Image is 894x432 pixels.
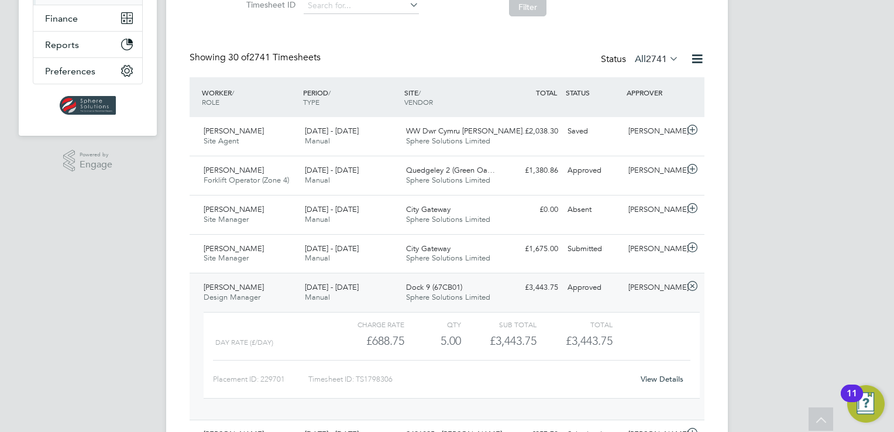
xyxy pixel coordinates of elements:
[406,214,490,224] span: Sphere Solutions Limited
[305,214,330,224] span: Manual
[641,374,683,384] a: View Details
[204,136,239,146] span: Site Agent
[563,239,624,259] div: Submitted
[537,317,612,331] div: Total
[305,165,359,175] span: [DATE] - [DATE]
[33,58,142,84] button: Preferences
[406,126,530,136] span: WW Dwr Cymru [PERSON_NAME]…
[563,278,624,297] div: Approved
[563,82,624,103] div: STATUS
[601,52,681,68] div: Status
[502,161,563,180] div: £1,380.86
[199,82,300,112] div: WORKER
[33,96,143,115] a: Go to home page
[461,331,537,351] div: £3,443.75
[624,161,685,180] div: [PERSON_NAME]
[502,278,563,297] div: £3,443.75
[461,317,537,331] div: Sub Total
[406,175,490,185] span: Sphere Solutions Limited
[204,282,264,292] span: [PERSON_NAME]
[635,53,679,65] label: All
[202,97,219,107] span: ROLE
[305,175,330,185] span: Manual
[404,317,461,331] div: QTY
[329,331,404,351] div: £688.75
[624,82,685,103] div: APPROVER
[204,292,260,302] span: Design Manager
[646,53,667,65] span: 2741
[305,253,330,263] span: Manual
[228,52,321,63] span: 2741 Timesheets
[328,88,331,97] span: /
[406,136,490,146] span: Sphere Solutions Limited
[204,244,264,253] span: [PERSON_NAME]
[80,150,112,160] span: Powered by
[305,136,330,146] span: Manual
[563,122,624,141] div: Saved
[303,97,319,107] span: TYPE
[401,82,503,112] div: SITE
[204,175,289,185] span: Forklift Operator (Zone 4)
[33,5,142,31] button: Finance
[536,88,557,97] span: TOTAL
[204,214,249,224] span: Site Manager
[404,331,461,351] div: 5.00
[624,278,685,297] div: [PERSON_NAME]
[502,200,563,220] div: £0.00
[308,370,633,389] div: Timesheet ID: TS1798306
[305,204,359,214] span: [DATE] - [DATE]
[502,239,563,259] div: £1,675.00
[213,370,308,389] div: Placement ID: 229701
[45,13,78,24] span: Finance
[33,32,142,57] button: Reports
[624,239,685,259] div: [PERSON_NAME]
[563,200,624,220] div: Absent
[228,52,249,63] span: 30 of
[305,244,359,253] span: [DATE] - [DATE]
[502,122,563,141] div: £2,038.30
[80,160,112,170] span: Engage
[406,165,495,175] span: Quedgeley 2 (Green Oa…
[418,88,421,97] span: /
[232,88,234,97] span: /
[847,385,885,423] button: Open Resource Center, 11 new notifications
[300,82,401,112] div: PERIOD
[204,204,264,214] span: [PERSON_NAME]
[406,253,490,263] span: Sphere Solutions Limited
[847,393,857,409] div: 11
[624,200,685,220] div: [PERSON_NAME]
[63,150,113,172] a: Powered byEngage
[404,97,433,107] span: VENDOR
[204,253,249,263] span: Site Manager
[624,122,685,141] div: [PERSON_NAME]
[406,282,462,292] span: Dock 9 (67CB01)
[60,96,116,115] img: spheresolutions-logo-retina.png
[305,126,359,136] span: [DATE] - [DATE]
[204,165,264,175] span: [PERSON_NAME]
[563,161,624,180] div: Approved
[406,292,490,302] span: Sphere Solutions Limited
[305,292,330,302] span: Manual
[329,317,404,331] div: Charge rate
[190,52,323,64] div: Showing
[406,244,451,253] span: City Gateway
[215,338,273,347] span: Day Rate (£/day)
[204,126,264,136] span: [PERSON_NAME]
[566,334,613,348] span: £3,443.75
[45,39,79,50] span: Reports
[45,66,95,77] span: Preferences
[305,282,359,292] span: [DATE] - [DATE]
[406,204,451,214] span: City Gateway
